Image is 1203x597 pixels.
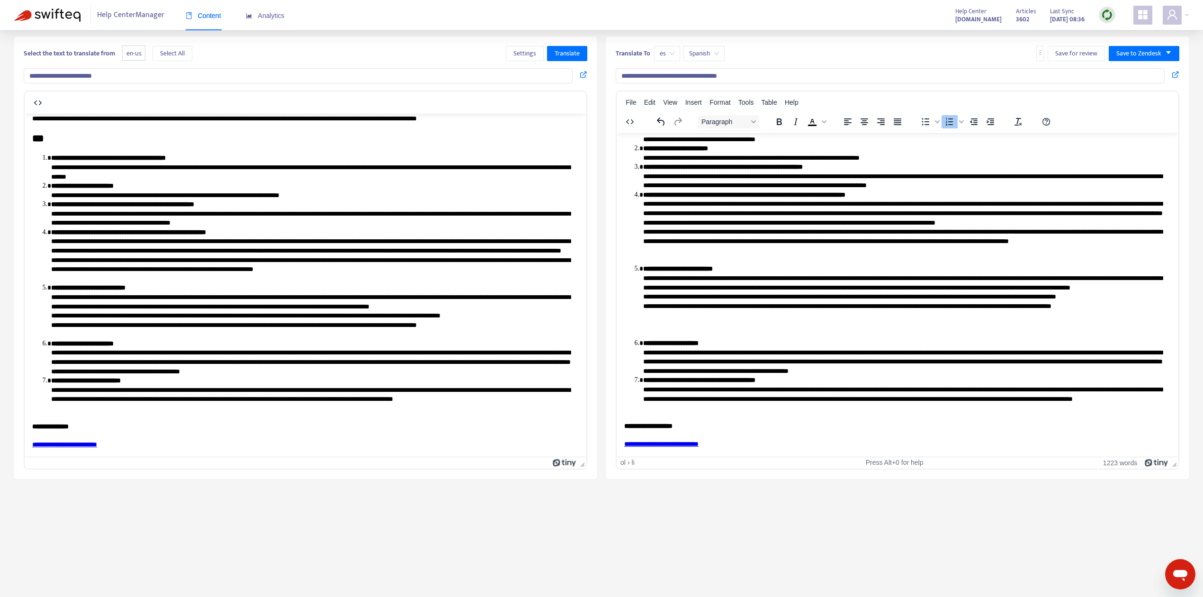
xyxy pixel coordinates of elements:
[1116,48,1161,59] span: Save to Zendesk
[1103,459,1137,467] button: 1223 words
[1137,9,1149,20] span: appstore
[186,12,192,19] span: book
[1016,6,1036,17] span: Articles
[1010,115,1026,128] button: Clear formatting
[785,99,799,106] span: Help
[955,6,987,17] span: Help Center
[1109,46,1179,61] button: Save to Zendeskcaret-down
[555,48,580,59] span: Translate
[856,115,872,128] button: Align center
[1037,49,1043,56] span: more
[617,133,1178,457] iframe: Rich Text Area
[1048,46,1105,61] button: Save for review
[660,46,674,61] span: es
[620,459,626,467] div: ol
[942,115,965,128] div: Numbered list
[1168,457,1178,469] div: Press the Up and Down arrow keys to resize the editor.
[576,457,586,469] div: Press the Up and Down arrow keys to resize the editor.
[628,459,630,467] div: ›
[626,99,637,106] span: File
[122,45,145,61] span: en-us
[616,48,650,59] b: Translate To
[24,48,115,59] b: Select the text to translate from
[788,115,804,128] button: Italic
[689,46,719,61] span: Spanish
[14,9,81,22] img: Swifteq
[803,459,986,467] div: Press Alt+0 for help
[246,12,285,19] span: Analytics
[685,99,702,106] span: Insert
[804,115,828,128] div: Text color Black
[246,12,252,19] span: area-chart
[644,99,655,106] span: Edit
[966,115,982,128] button: Decrease indent
[1050,14,1085,25] strong: [DATE] 08:36
[1165,49,1172,56] span: caret-down
[701,118,748,126] span: Paragraph
[982,115,998,128] button: Increase indent
[97,6,164,24] span: Help Center Manager
[653,115,669,128] button: Undo
[1050,6,1074,17] span: Last Sync
[1038,115,1054,128] button: Help
[1036,46,1044,61] button: more
[840,115,856,128] button: Align left
[506,46,544,61] button: Settings
[738,99,754,106] span: Tools
[917,115,941,128] div: Bullet list
[709,99,730,106] span: Format
[513,48,536,59] span: Settings
[761,99,777,106] span: Table
[889,115,906,128] button: Justify
[1145,459,1168,466] a: Powered by Tiny
[160,48,185,59] span: Select All
[955,14,1002,25] a: [DOMAIN_NAME]
[670,115,686,128] button: Redo
[1055,48,1097,59] span: Save for review
[553,459,576,466] a: Powered by Tiny
[547,46,587,61] button: Translate
[25,114,586,457] iframe: Rich Text Area
[632,459,635,467] div: li
[1016,14,1029,25] strong: 3602
[186,12,221,19] span: Content
[1165,559,1195,589] iframe: Botón para iniciar la ventana de mensajería
[698,115,759,128] button: Block Paragraph
[1167,9,1178,20] span: user
[873,115,889,128] button: Align right
[771,115,787,128] button: Bold
[1101,9,1113,21] img: sync.dc5367851b00ba804db3.png
[663,99,677,106] span: View
[153,46,192,61] button: Select All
